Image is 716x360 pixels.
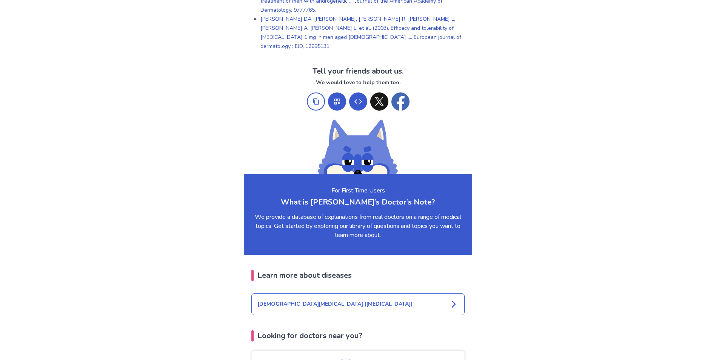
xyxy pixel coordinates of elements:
[328,92,346,111] button: Show QR code for share
[260,15,461,50] a: [PERSON_NAME] DA, [PERSON_NAME], [PERSON_NAME] R, [PERSON_NAME] L, [PERSON_NAME] A, [PERSON_NAME]...
[251,293,465,315] a: [DEMOGRAPHIC_DATA][MEDICAL_DATA] ([MEDICAL_DATA])
[349,92,367,111] button: Copy Embed Code
[244,66,472,77] h2: Tell your friends about us.
[318,120,399,174] img: smily Shiba-inu looking
[251,212,465,240] p: We provide a database of explanations from real doctors on a range of medical topics. Get started...
[307,92,325,111] button: Copy URL
[251,270,465,281] h2: Learn more about diseases
[244,78,472,86] p: We would love to help them too.
[251,197,465,208] h2: What is [PERSON_NAME]’s Doctor’s Note?
[251,186,465,195] p: For First Time Users
[251,330,465,342] h2: Looking for doctors near you?
[391,92,410,111] button: Share on Facebook
[370,92,388,111] button: Share on X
